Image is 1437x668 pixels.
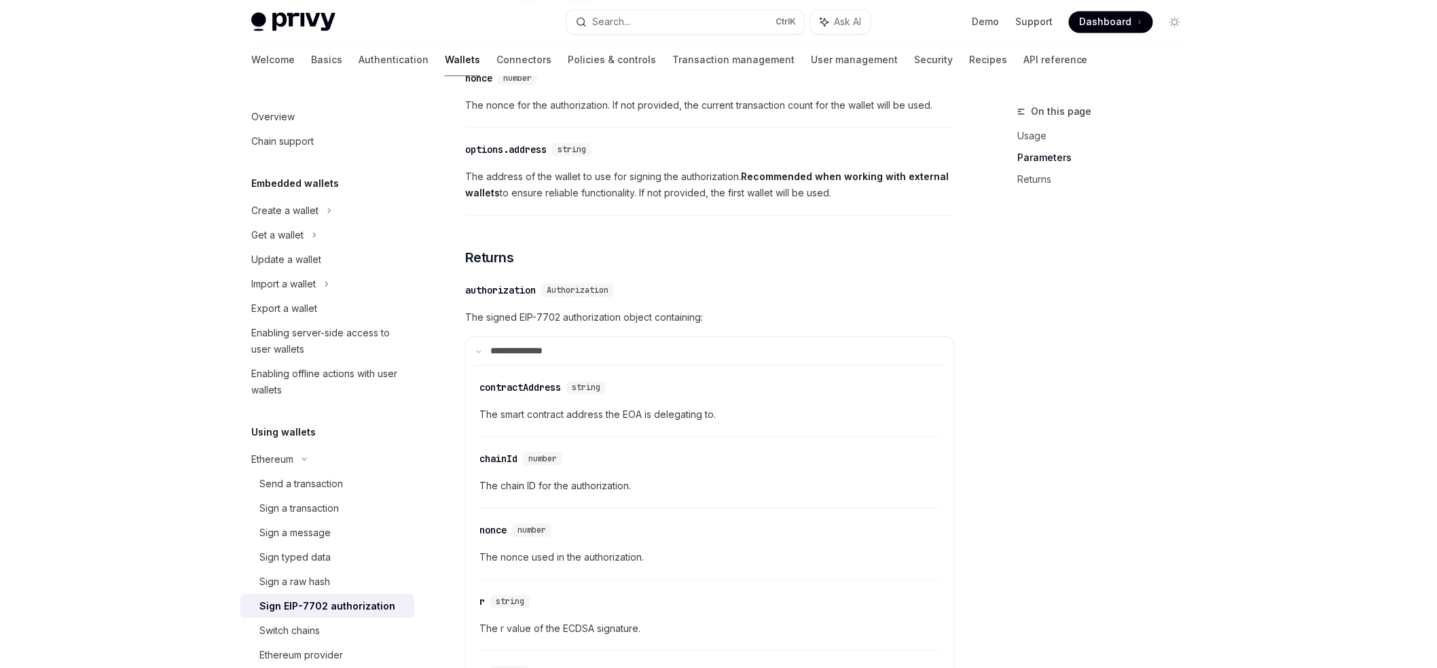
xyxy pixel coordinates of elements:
[259,476,343,492] div: Send a transaction
[672,43,795,76] a: Transaction management
[465,309,955,326] span: The signed EIP-7702 authorization object containing:
[479,620,941,637] span: The r value of the ECDSA signature.
[566,10,804,34] button: Search...CtrlK
[496,596,524,607] span: string
[528,453,557,464] span: number
[251,424,316,440] h5: Using wallets
[834,15,861,29] span: Ask AI
[251,43,295,76] a: Welcome
[479,549,941,565] span: The nonce used in the authorization.
[465,143,547,156] div: options.address
[503,73,532,84] span: number
[240,296,414,321] a: Export a wallet
[811,10,871,34] button: Ask AI
[1069,11,1153,33] a: Dashboard
[568,43,656,76] a: Policies & controls
[465,97,955,113] span: The nonce for the authorization. If not provided, the current transaction count for the wallet wi...
[259,549,331,565] div: Sign typed data
[479,452,517,465] div: chainId
[240,618,414,643] a: Switch chains
[240,472,414,496] a: Send a transaction
[592,14,630,30] div: Search...
[240,521,414,545] a: Sign a message
[251,133,314,150] div: Chain support
[240,569,414,594] a: Sign a raw hash
[359,43,429,76] a: Authentication
[1164,11,1186,33] button: Toggle dark mode
[465,248,514,267] span: Returns
[479,478,941,494] span: The chain ID for the authorization.
[776,16,796,27] span: Ctrl K
[445,43,480,76] a: Wallets
[240,643,414,667] a: Ethereum provider
[811,43,898,76] a: User management
[251,109,295,125] div: Overview
[572,382,600,393] span: string
[465,283,536,297] div: authorization
[1031,103,1092,120] span: On this page
[479,406,941,423] span: The smart contract address the EOA is delegating to.
[311,43,342,76] a: Basics
[558,144,586,155] span: string
[972,15,999,29] a: Demo
[496,43,551,76] a: Connectors
[259,647,343,663] div: Ethereum provider
[251,366,406,398] div: Enabling offline actions with user wallets
[547,285,608,296] span: Authorization
[240,247,414,272] a: Update a wallet
[259,574,330,590] div: Sign a raw hash
[1017,147,1197,169] a: Parameters
[259,500,339,516] div: Sign a transaction
[479,595,485,608] div: r
[969,43,1007,76] a: Recipes
[251,300,317,317] div: Export a wallet
[240,362,414,402] a: Enabling offline actions with user wallets
[240,129,414,154] a: Chain support
[259,622,320,639] div: Switch chains
[251,227,304,243] div: Get a wallet
[240,545,414,569] a: Sign typed data
[240,496,414,521] a: Sign a transaction
[1023,43,1088,76] a: API reference
[251,325,406,357] div: Enabling server-side access to user wallets
[251,276,316,292] div: Import a wallet
[465,71,492,85] div: nonce
[240,321,414,362] a: Enabling server-side access to user wallets
[517,525,546,535] span: number
[240,105,414,129] a: Overview
[251,203,319,219] div: Create a wallet
[479,523,507,537] div: nonce
[1017,125,1197,147] a: Usage
[251,451,293,468] div: Ethereum
[479,381,561,394] div: contractAddress
[240,594,414,618] a: Sign EIP-7702 authorization
[251,175,339,192] h5: Embedded wallets
[251,251,321,268] div: Update a wallet
[259,598,395,614] div: Sign EIP-7702 authorization
[465,169,955,201] span: The address of the wallet to use for signing the authorization. to ensure reliable functionality....
[259,525,331,541] div: Sign a message
[1080,15,1132,29] span: Dashboard
[914,43,953,76] a: Security
[251,12,335,31] img: light logo
[1015,15,1053,29] a: Support
[1017,169,1197,190] a: Returns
